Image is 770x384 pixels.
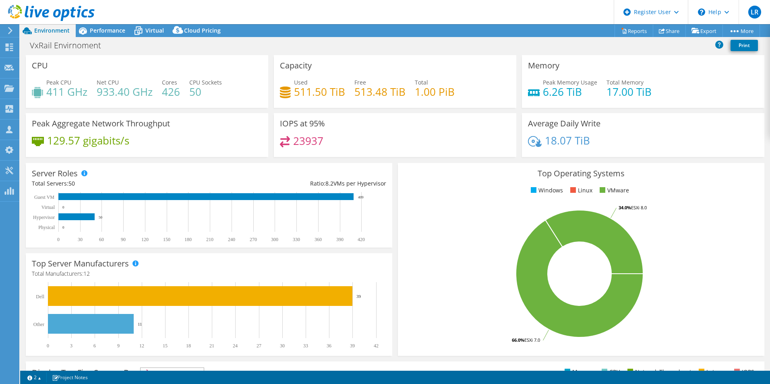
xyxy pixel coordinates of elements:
[625,367,691,376] li: Network Throughput
[606,87,652,96] h4: 17.00 TiB
[732,367,754,376] li: IOPS
[271,237,278,242] text: 300
[563,367,594,376] li: Memory
[293,237,300,242] text: 330
[358,195,364,199] text: 409
[78,237,83,242] text: 30
[415,78,428,86] span: Total
[528,119,600,128] h3: Average Daily Write
[294,78,308,86] span: Used
[529,186,563,195] li: Windows
[354,87,406,96] h4: 513.48 TiB
[141,368,204,378] span: IOPS
[117,343,120,349] text: 9
[280,61,312,70] h3: Capacity
[145,27,164,34] span: Virtual
[32,119,170,128] h3: Peak Aggregate Network Throughput
[162,78,177,86] span: Cores
[32,259,129,268] h3: Top Server Manufacturers
[615,25,653,37] a: Reports
[186,343,191,349] text: 18
[90,27,125,34] span: Performance
[34,194,54,200] text: Guest VM
[206,237,213,242] text: 210
[163,237,170,242] text: 150
[748,6,761,19] span: LR
[141,237,149,242] text: 120
[209,179,386,188] div: Ratio: VMs per Hypervisor
[280,119,325,128] h3: IOPS at 95%
[698,8,705,16] svg: \n
[93,343,96,349] text: 6
[685,25,723,37] a: Export
[62,225,64,229] text: 0
[731,40,758,51] a: Print
[26,41,114,50] h1: VxRail Envirnoment
[68,180,75,187] span: 50
[543,87,597,96] h4: 6.26 TiB
[97,78,119,86] span: Net CPU
[619,204,631,211] tspan: 34.0%
[46,87,87,96] h4: 411 GHz
[162,87,180,96] h4: 426
[653,25,686,37] a: Share
[233,343,238,349] text: 24
[99,215,103,219] text: 50
[600,367,620,376] li: CPU
[46,78,71,86] span: Peak CPU
[315,237,322,242] text: 360
[32,61,48,70] h3: CPU
[70,343,72,349] text: 3
[606,78,644,86] span: Total Memory
[543,78,597,86] span: Peak Memory Usage
[568,186,592,195] li: Linux
[280,343,285,349] text: 30
[228,237,235,242] text: 240
[46,372,93,382] a: Project Notes
[293,136,323,145] h4: 23937
[697,367,727,376] li: Latency
[358,237,365,242] text: 420
[184,237,192,242] text: 180
[22,372,47,382] a: 2
[57,237,60,242] text: 0
[138,322,142,326] text: 11
[524,337,540,343] tspan: ESXi 7.0
[41,204,55,210] text: Virtual
[327,343,331,349] text: 36
[528,61,559,70] h3: Memory
[722,25,760,37] a: More
[33,322,44,327] text: Other
[354,78,366,86] span: Free
[32,269,386,278] h4: Total Manufacturers:
[121,237,126,242] text: 90
[34,27,70,34] span: Environment
[356,294,361,299] text: 39
[139,343,144,349] text: 12
[303,343,308,349] text: 33
[163,343,168,349] text: 15
[32,169,78,178] h3: Server Roles
[189,87,222,96] h4: 50
[33,215,55,220] text: Hypervisor
[350,343,355,349] text: 39
[36,294,44,299] text: Dell
[47,136,129,145] h4: 129.57 gigabits/s
[336,237,344,242] text: 390
[512,337,524,343] tspan: 66.0%
[62,205,64,209] text: 0
[189,78,222,86] span: CPU Sockets
[97,87,153,96] h4: 933.40 GHz
[325,180,333,187] span: 8.2
[404,169,758,178] h3: Top Operating Systems
[415,87,455,96] h4: 1.00 PiB
[374,343,379,349] text: 42
[47,343,49,349] text: 0
[257,343,261,349] text: 27
[545,136,590,145] h4: 18.07 TiB
[598,186,629,195] li: VMware
[631,204,647,211] tspan: ESXi 8.0
[83,270,90,277] span: 12
[294,87,345,96] h4: 511.50 TiB
[184,27,221,34] span: Cloud Pricing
